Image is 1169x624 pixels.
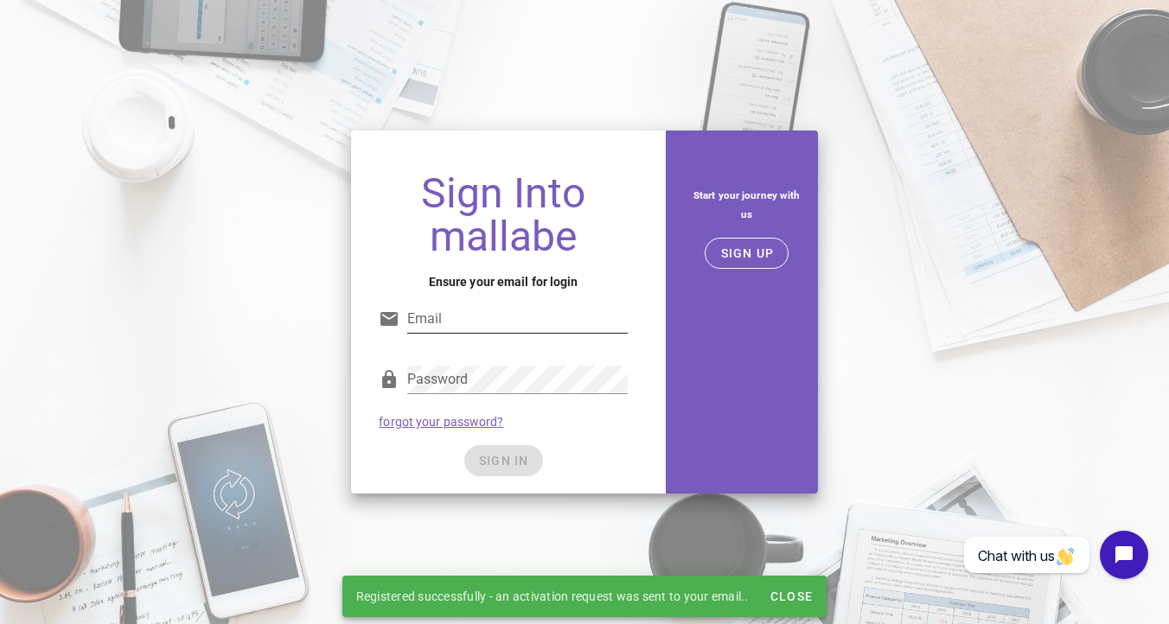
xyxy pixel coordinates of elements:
[379,272,628,291] h4: Ensure your email for login
[342,576,763,617] div: Registered successfully - an activation request was sent to your email..
[379,172,628,258] h1: Sign Into mallabe
[379,415,503,429] a: forgot your password?
[705,238,789,269] button: SIGN UP
[763,581,820,612] button: Close
[690,186,804,224] h5: Start your journey with us
[719,246,774,260] span: SIGN UP
[770,589,813,603] span: Close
